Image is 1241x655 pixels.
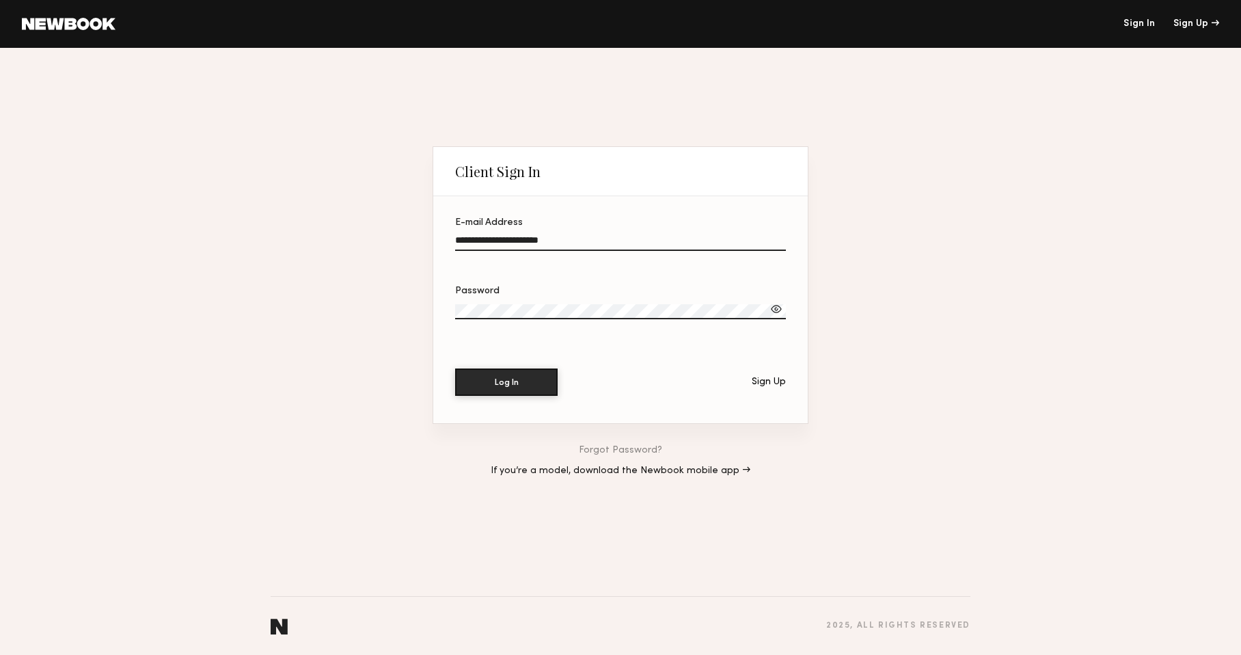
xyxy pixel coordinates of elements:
[455,235,786,251] input: E-mail Address
[1123,19,1155,29] a: Sign In
[752,377,786,387] div: Sign Up
[455,369,558,396] button: Log In
[1173,19,1219,29] div: Sign Up
[826,621,970,630] div: 2025 , all rights reserved
[579,446,662,455] a: Forgot Password?
[455,286,786,296] div: Password
[455,218,786,228] div: E-mail Address
[491,466,750,476] a: If you’re a model, download the Newbook mobile app →
[455,304,786,319] input: Password
[455,163,541,180] div: Client Sign In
